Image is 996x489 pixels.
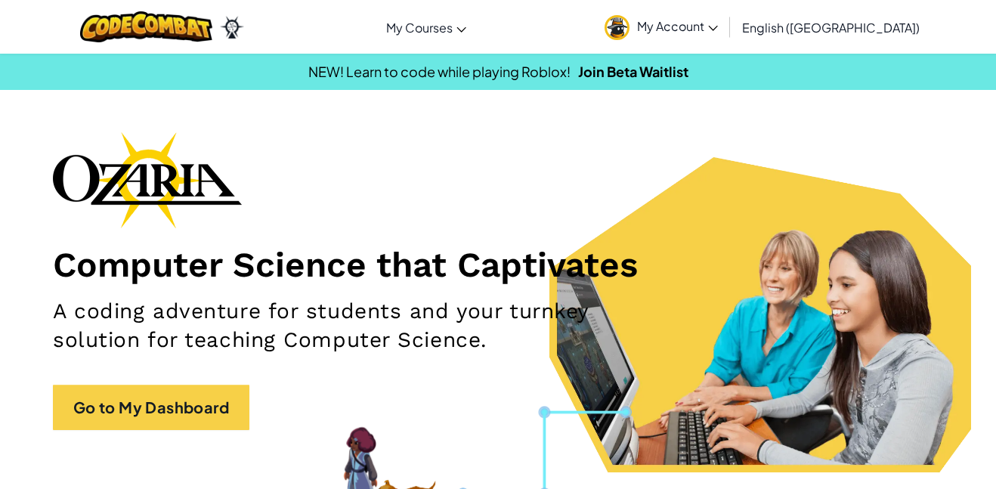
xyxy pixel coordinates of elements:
img: Ozaria [220,16,244,39]
img: CodeCombat logo [80,11,212,42]
span: English ([GEOGRAPHIC_DATA]) [742,20,920,36]
a: My Account [597,3,725,51]
span: NEW! Learn to code while playing Roblox! [308,63,571,80]
img: Ozaria branding logo [53,132,242,228]
a: My Courses [379,7,474,48]
a: English ([GEOGRAPHIC_DATA]) [735,7,927,48]
span: My Account [637,18,718,34]
h1: Computer Science that Captivates [53,243,943,286]
a: Go to My Dashboard [53,385,249,430]
span: My Courses [386,20,453,36]
h2: A coding adventure for students and your turnkey solution for teaching Computer Science. [53,297,649,354]
a: Join Beta Waitlist [578,63,688,80]
img: avatar [605,15,629,40]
